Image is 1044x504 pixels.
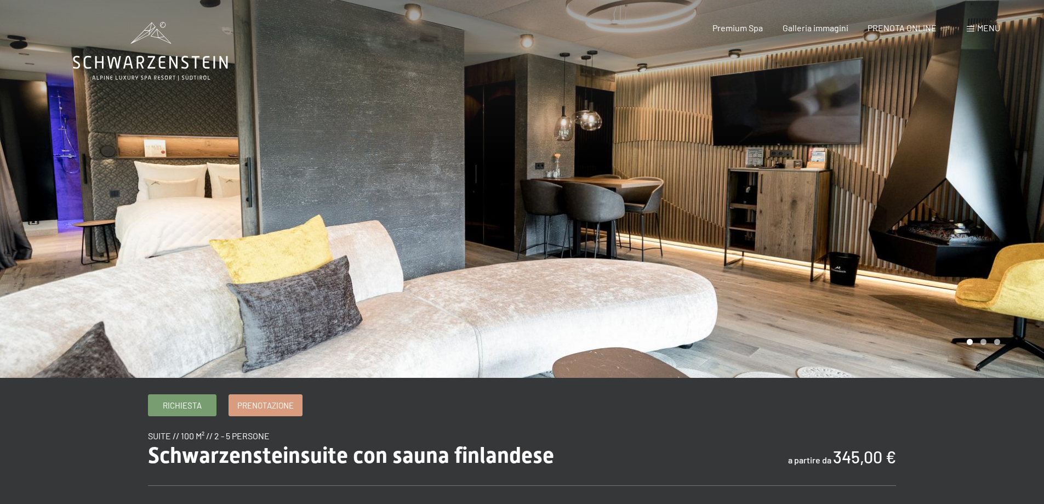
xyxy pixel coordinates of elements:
a: PRENOTA ONLINE [868,22,937,33]
span: Prenotazione [237,400,294,411]
a: Richiesta [149,395,216,416]
a: Prenotazione [229,395,302,416]
span: a partire da [788,455,831,465]
a: Premium Spa [712,22,763,33]
b: 345,00 € [833,447,896,467]
span: suite // 100 m² // 2 - 5 persone [148,431,270,441]
span: Richiesta [163,400,202,411]
a: Galleria immagini [783,22,848,33]
span: Menu [977,22,1000,33]
span: Schwarzensteinsuite con sauna finlandese [148,443,554,468]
